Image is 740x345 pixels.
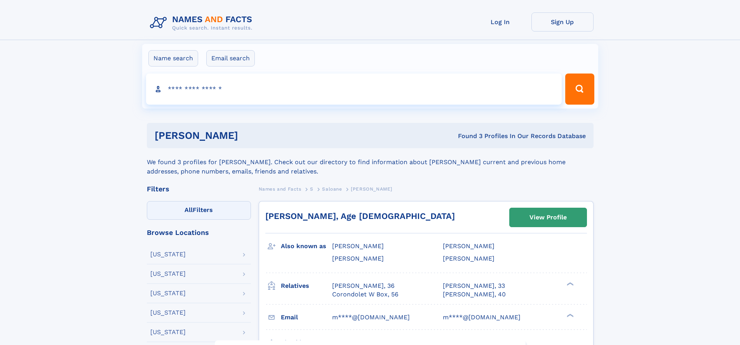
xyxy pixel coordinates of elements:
label: Name search [148,50,198,67]
div: Found 3 Profiles In Our Records Database [348,132,586,140]
div: [US_STATE] [150,329,186,335]
button: Search Button [565,74,594,105]
a: [PERSON_NAME], 33 [443,282,505,290]
div: View Profile [529,208,567,226]
div: ❯ [565,281,574,286]
input: search input [146,74,562,105]
h3: Also known as [281,240,332,253]
div: Browse Locations [147,229,251,236]
span: [PERSON_NAME] [332,255,384,262]
span: [PERSON_NAME] [332,242,384,250]
label: Filters [147,201,251,220]
a: [PERSON_NAME], 40 [443,290,506,299]
a: Names and Facts [259,184,301,194]
div: [US_STATE] [150,290,186,296]
div: [US_STATE] [150,310,186,316]
a: [PERSON_NAME], 36 [332,282,395,290]
a: S [310,184,313,194]
span: All [185,206,193,214]
span: S [310,186,313,192]
div: [US_STATE] [150,271,186,277]
div: Filters [147,186,251,193]
a: Sign Up [531,12,594,32]
span: [PERSON_NAME] [443,255,494,262]
a: [PERSON_NAME], Age [DEMOGRAPHIC_DATA] [265,211,455,221]
span: [PERSON_NAME] [351,186,392,192]
a: Corondolet W Box, 56 [332,290,399,299]
a: Log In [469,12,531,32]
div: ❯ [565,313,574,318]
h3: Email [281,311,332,324]
h1: [PERSON_NAME] [155,131,348,140]
div: [US_STATE] [150,251,186,257]
span: Saloane [322,186,342,192]
img: Logo Names and Facts [147,12,259,33]
h3: Relatives [281,279,332,292]
label: Email search [206,50,255,67]
span: [PERSON_NAME] [443,242,494,250]
a: View Profile [510,208,587,227]
a: Saloane [322,184,342,194]
div: We found 3 profiles for [PERSON_NAME]. Check out our directory to find information about [PERSON_... [147,148,594,176]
